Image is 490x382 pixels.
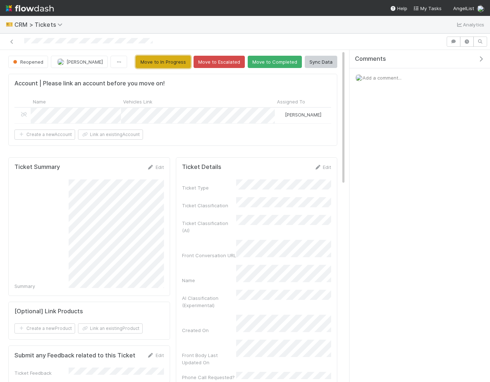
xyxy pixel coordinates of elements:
[8,56,48,68] button: Reopened
[355,55,386,63] span: Comments
[14,308,83,315] h5: [Optional] Link Products
[182,327,236,334] div: Created On
[182,352,236,366] div: Front Body Last Updated On
[182,294,236,309] div: AI Classification (Experimental)
[147,352,164,358] a: Edit
[14,369,69,377] div: Ticket Feedback
[14,283,69,290] div: Summary
[14,164,60,171] h5: Ticket Summary
[453,5,474,11] span: AngelList
[51,56,108,68] button: [PERSON_NAME]
[14,323,75,334] button: Create a newProduct
[14,80,165,87] h5: Account | Please link an account before you move on!
[66,59,103,65] span: [PERSON_NAME]
[413,5,442,12] a: My Tasks
[14,130,75,140] button: Create a newAccount
[182,220,236,234] div: Ticket Classification (AI)
[285,112,321,118] span: [PERSON_NAME]
[57,58,64,65] img: avatar_18c010e4-930e-4480-823a-7726a265e9dd.png
[182,184,236,191] div: Ticket Type
[14,21,66,28] span: CRM > Tickets
[456,20,484,29] a: Analytics
[413,5,442,11] span: My Tasks
[182,164,221,171] h5: Ticket Details
[78,130,143,140] button: Link an existingAccount
[33,98,46,105] span: Name
[182,252,236,259] div: Front Conversation URL
[277,98,305,105] span: Assigned To
[305,56,337,68] button: Sync Data
[477,5,484,12] img: avatar_18c010e4-930e-4480-823a-7726a265e9dd.png
[363,75,402,81] span: Add a comment...
[14,352,135,359] h5: Submit any Feedback related to this Ticket
[390,5,407,12] div: Help
[248,56,302,68] button: Move to Completed
[278,112,284,118] img: avatar_18c010e4-930e-4480-823a-7726a265e9dd.png
[314,164,331,170] a: Edit
[6,21,13,27] span: 🎫
[278,111,321,118] div: [PERSON_NAME]
[12,59,43,65] span: Reopened
[123,98,152,105] span: Vehicles Link
[78,323,143,334] button: Link an existingProduct
[194,56,245,68] button: Move to Escalated
[147,164,164,170] a: Edit
[6,2,54,14] img: logo-inverted-e16ddd16eac7371096b0.svg
[355,74,363,81] img: avatar_18c010e4-930e-4480-823a-7726a265e9dd.png
[182,277,236,284] div: Name
[136,56,191,68] button: Move to In Progress
[182,374,236,381] div: Phone Call Requested?
[182,202,236,209] div: Ticket Classification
